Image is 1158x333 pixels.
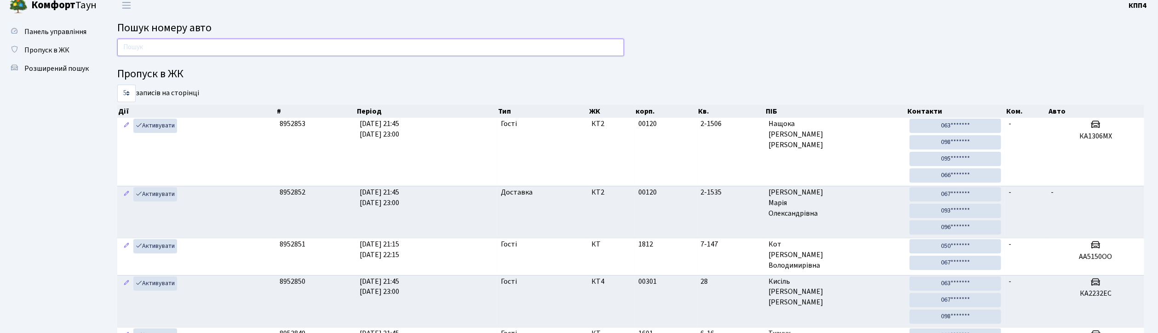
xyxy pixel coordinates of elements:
[1051,187,1054,197] span: -
[133,239,177,253] a: Активувати
[768,187,902,219] span: [PERSON_NAME] Марія Олександрівна
[133,187,177,201] a: Активувати
[1129,0,1147,11] b: КПП4
[360,119,399,139] span: [DATE] 21:45 [DATE] 23:00
[1009,239,1011,249] span: -
[592,239,631,250] span: КТ
[280,276,305,287] span: 8952850
[117,85,136,102] select: записів на сторінці
[701,276,762,287] span: 28
[1009,276,1011,287] span: -
[5,41,97,59] a: Пропуск в ЖК
[765,105,906,118] th: ПІБ
[635,105,698,118] th: корп.
[117,39,624,56] input: Пошук
[701,187,762,198] span: 2-1535
[501,119,517,129] span: Гості
[501,187,533,198] span: Доставка
[24,27,86,37] span: Панель управління
[121,119,132,133] a: Редагувати
[768,119,902,150] span: Нащока [PERSON_NAME] [PERSON_NAME]
[1048,105,1145,118] th: Авто
[24,45,69,55] span: Пропуск в ЖК
[588,105,635,118] th: ЖК
[5,23,97,41] a: Панель управління
[1009,187,1011,197] span: -
[498,105,588,118] th: Тип
[117,85,199,102] label: записів на сторінці
[768,276,902,308] span: Кисіль [PERSON_NAME] [PERSON_NAME]
[276,105,356,118] th: #
[638,239,653,249] span: 1812
[356,105,498,118] th: Період
[360,187,399,208] span: [DATE] 21:45 [DATE] 23:00
[592,276,631,287] span: КТ4
[360,239,399,260] span: [DATE] 21:15 [DATE] 22:15
[117,20,212,36] span: Пошук номеру авто
[1051,132,1141,141] h5: КА1306МХ
[280,239,305,249] span: 8952851
[117,68,1144,81] h4: Пропуск в ЖК
[592,119,631,129] span: КТ2
[638,187,657,197] span: 00120
[24,63,89,74] span: Розширений пошук
[280,119,305,129] span: 8952853
[501,239,517,250] span: Гості
[768,239,902,271] span: Кот [PERSON_NAME] Володимирівна
[1051,253,1141,261] h5: АА5150ОО
[697,105,765,118] th: Кв.
[360,276,399,297] span: [DATE] 21:45 [DATE] 23:00
[121,239,132,253] a: Редагувати
[638,119,657,129] span: 00120
[133,119,177,133] a: Активувати
[121,187,132,201] a: Редагувати
[1009,119,1011,129] span: -
[638,276,657,287] span: 00301
[701,119,762,129] span: 2-1506
[133,276,177,291] a: Активувати
[592,187,631,198] span: КТ2
[1051,289,1141,298] h5: КА2232ЕС
[121,276,132,291] a: Редагувати
[701,239,762,250] span: 7-147
[117,105,276,118] th: Дії
[906,105,1005,118] th: Контакти
[5,59,97,78] a: Розширений пошук
[501,276,517,287] span: Гості
[280,187,305,197] span: 8952852
[1005,105,1048,118] th: Ком.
